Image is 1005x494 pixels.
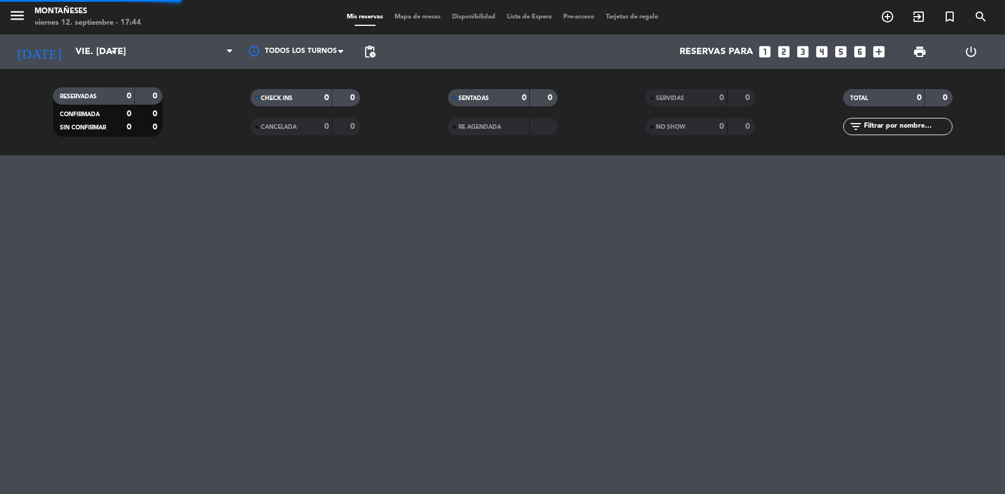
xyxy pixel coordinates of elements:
[363,45,377,59] span: pending_actions
[974,10,988,24] i: search
[656,124,685,130] span: NO SHOW
[350,122,357,131] strong: 0
[600,14,664,20] span: Tarjetas de regalo
[458,95,489,101] span: SENTADAS
[35,6,141,17] div: Montañeses
[324,122,329,131] strong: 0
[863,120,952,133] input: Filtrar por nombre...
[35,17,141,29] div: viernes 12. septiembre - 17:44
[833,44,848,59] i: looks_5
[745,94,752,102] strong: 0
[9,7,26,28] button: menu
[261,124,297,130] span: CANCELADA
[60,125,106,131] span: SIN CONFIRMAR
[153,92,160,100] strong: 0
[558,14,600,20] span: Pre-acceso
[656,95,684,101] span: SERVIDAS
[852,44,867,59] i: looks_6
[501,14,558,20] span: Lista de Espera
[9,39,70,64] i: [DATE]
[745,122,752,131] strong: 0
[9,7,26,24] i: menu
[60,112,100,117] span: CONFIRMADA
[814,44,829,59] i: looks_4
[946,35,996,69] div: LOG OUT
[849,120,863,133] i: filter_list
[757,44,772,59] i: looks_one
[458,124,501,130] span: RE AGENDADA
[680,47,753,58] span: Reservas para
[943,10,957,24] i: turned_in_not
[871,44,886,59] i: add_box
[60,94,97,99] span: RESERVADAS
[719,122,724,131] strong: 0
[446,14,501,20] span: Disponibilidad
[153,110,160,118] strong: 0
[350,94,357,102] strong: 0
[964,45,978,59] i: power_settings_new
[127,92,131,100] strong: 0
[261,95,293,101] span: CHECK INS
[912,10,926,24] i: exit_to_app
[795,44,810,59] i: looks_3
[522,94,526,102] strong: 0
[341,14,389,20] span: Mis reservas
[917,94,921,102] strong: 0
[389,14,446,20] span: Mapa de mesas
[324,94,329,102] strong: 0
[127,123,131,131] strong: 0
[153,123,160,131] strong: 0
[913,45,927,59] span: print
[943,94,950,102] strong: 0
[548,94,555,102] strong: 0
[881,10,894,24] i: add_circle_outline
[719,94,724,102] strong: 0
[850,95,868,101] span: TOTAL
[776,44,791,59] i: looks_two
[127,110,131,118] strong: 0
[107,45,121,59] i: arrow_drop_down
